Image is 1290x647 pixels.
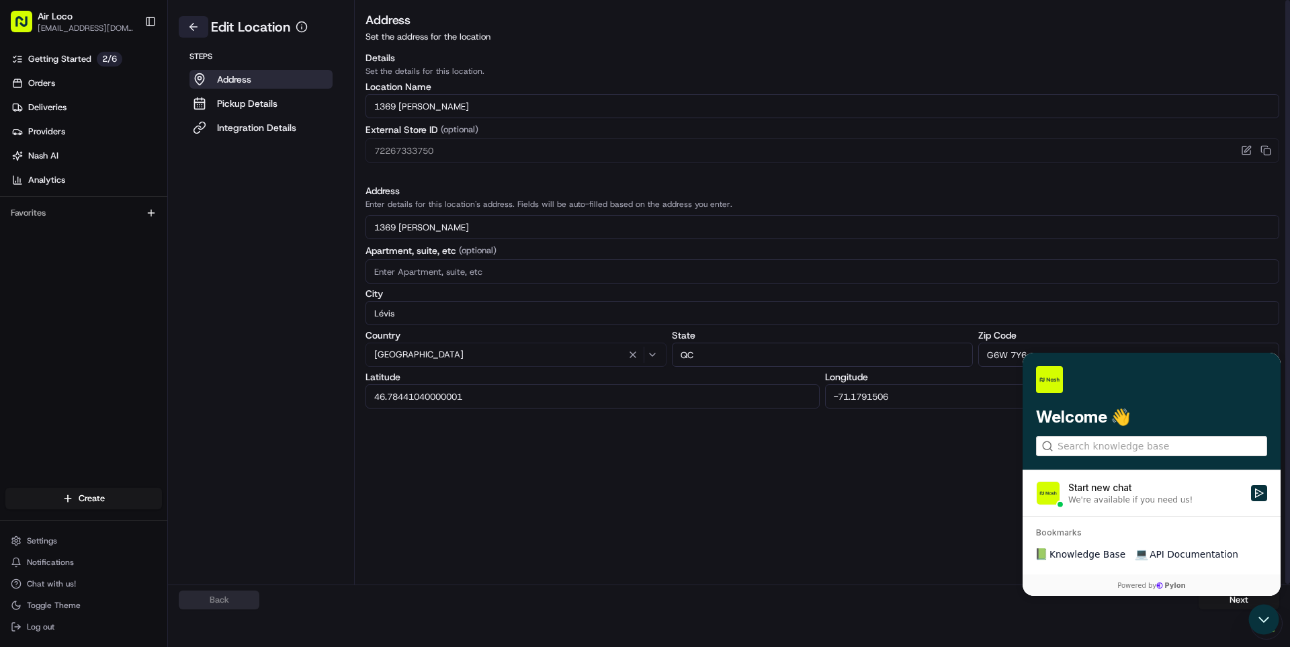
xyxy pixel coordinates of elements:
button: Settings [5,531,162,550]
button: Toggle Theme [5,596,162,615]
button: Chat with us! [5,574,162,593]
a: Providers [5,121,167,142]
input: Enter Longitude [825,384,1279,408]
button: Pickup Details [189,94,333,113]
iframe: Open customer support [1247,603,1283,639]
input: Enter Latitude [365,384,820,408]
span: [GEOGRAPHIC_DATA] [374,349,464,361]
span: Log out [27,621,54,632]
h3: Address [365,11,1279,30]
button: Integration Details [189,118,333,137]
label: Apartment, suite, etc [365,245,1279,257]
a: Deliveries [5,97,167,118]
input: Enter Apartment, suite, etc [365,259,1279,284]
button: Log out [5,617,162,636]
span: Getting Started [28,53,91,65]
p: Enter details for this location's address. Fields will be auto-filled based on the address you en... [365,199,1279,210]
span: (optional) [459,245,497,257]
label: Longitude [825,372,1279,382]
span: Toggle Theme [27,600,81,611]
a: Nash AI [5,145,167,167]
button: [EMAIL_ADDRESS][DOMAIN_NAME] [38,23,134,34]
a: Getting Started2/6 [5,48,167,70]
label: State [672,331,973,340]
button: Notifications [5,553,162,572]
button: Create [5,488,162,509]
input: Location name [365,94,1279,118]
p: Steps [189,51,333,62]
iframe: Customer support window [1023,353,1281,596]
h3: Address [365,184,1279,198]
span: Chat with us! [27,578,76,589]
span: Orders [28,77,55,89]
p: Set the address for the location [365,31,1279,43]
label: External Store ID [365,124,1279,136]
input: Enter City [365,301,1279,325]
h1: Edit Location [211,17,290,36]
span: Deliveries [28,101,67,114]
label: Zip Code [978,331,1279,340]
button: Address [189,70,333,89]
span: Nash AI [28,150,58,162]
span: Notifications [27,557,74,568]
label: City [365,289,1279,298]
label: Country [365,331,666,340]
input: Enter Zip Code [978,343,1279,367]
input: Enter State [672,343,973,367]
button: [GEOGRAPHIC_DATA] [365,343,666,367]
span: Create [79,492,105,505]
input: Enter External Store ID [365,138,1279,163]
p: Integration Details [217,121,296,134]
label: Location Name [365,82,1279,91]
p: 2 / 6 [97,52,122,67]
h3: Details [365,51,1279,64]
p: Address [217,73,251,86]
span: Providers [28,126,65,138]
p: Set the details for this location. [365,66,1279,77]
label: Latitude [365,372,820,382]
span: Analytics [28,174,65,186]
span: (optional) [441,124,478,136]
button: Next [1199,591,1279,609]
a: Orders [5,73,167,94]
p: Pickup Details [217,97,277,110]
span: Settings [27,535,57,546]
button: Air Loco [38,9,73,23]
input: Enter address [365,215,1279,239]
button: Air Loco[EMAIL_ADDRESS][DOMAIN_NAME] [5,5,139,38]
a: Analytics [5,169,167,191]
div: Favorites [5,202,162,224]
